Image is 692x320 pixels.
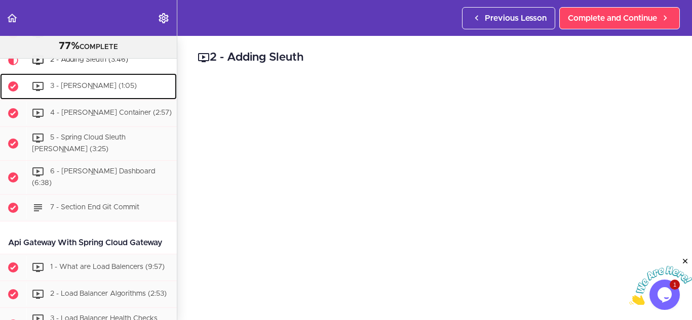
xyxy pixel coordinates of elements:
[50,290,167,297] span: 2 - Load Balancer Algorithms (2:53)
[50,57,128,64] span: 2 - Adding Sleuth (3:46)
[13,40,164,53] div: COMPLETE
[568,12,657,24] span: Complete and Continue
[50,83,137,90] span: 3 - [PERSON_NAME] (1:05)
[198,49,672,66] h2: 2 - Adding Sleuth
[50,263,165,270] span: 1 - What are Load Balencers (9:57)
[629,257,692,305] iframe: chat widget
[32,134,126,153] span: 5 - Spring Cloud Sleuth [PERSON_NAME] (3:25)
[485,12,547,24] span: Previous Lesson
[50,204,139,211] span: 7 - Section End Git Commit
[50,110,172,117] span: 4 - [PERSON_NAME] Container (2:57)
[158,12,170,24] svg: Settings Menu
[462,7,555,29] a: Previous Lesson
[559,7,680,29] a: Complete and Continue
[32,168,155,187] span: 6 - [PERSON_NAME] Dashboard (6:38)
[59,41,80,51] span: 77%
[6,12,18,24] svg: Back to course curriculum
